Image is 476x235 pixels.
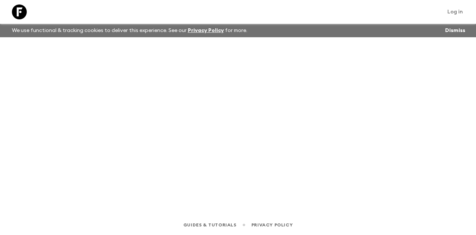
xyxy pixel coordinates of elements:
[443,25,467,36] button: Dismiss
[443,7,467,17] a: Log in
[183,221,237,229] a: Guides & Tutorials
[188,28,224,33] a: Privacy Policy
[251,221,293,229] a: Privacy Policy
[9,24,250,37] p: We use functional & tracking cookies to deliver this experience. See our for more.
